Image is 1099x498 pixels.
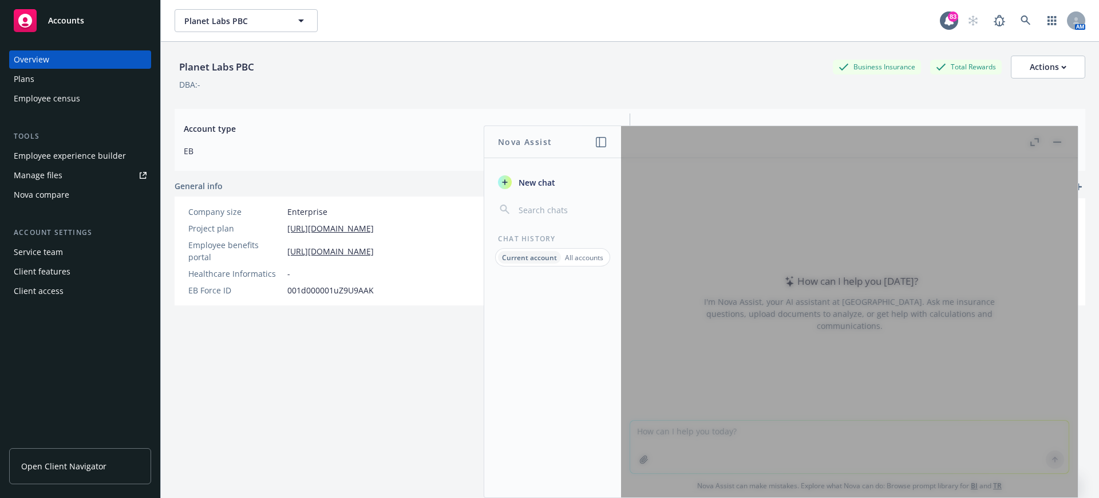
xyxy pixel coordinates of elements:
span: General info [175,180,223,192]
a: Client access [9,282,151,300]
p: All accounts [565,253,603,262]
div: Account settings [9,227,151,238]
button: Actions [1011,56,1085,79]
div: Client access [14,282,64,300]
div: Client features [14,262,70,281]
div: Manage files [14,166,62,185]
a: Report a Bug [988,9,1011,32]
p: Current account [502,253,557,262]
a: add [1072,180,1085,194]
span: 001d000001uZ9U9AAK [287,284,374,296]
span: - [287,268,290,280]
a: Nova compare [9,186,151,204]
a: Switch app [1041,9,1064,32]
span: Accounts [48,16,84,25]
button: New chat [493,172,612,193]
span: New chat [516,177,555,189]
div: Project plan [188,222,283,234]
a: [URL][DOMAIN_NAME] [287,222,374,234]
span: Open Client Navigator [21,460,106,472]
a: Employee census [9,89,151,108]
div: Business Insurance [833,60,921,74]
div: Service team [14,243,63,261]
span: Service team [644,123,1076,135]
div: Healthcare Informatics [188,268,283,280]
div: Employee experience builder [14,147,126,165]
a: Employee experience builder [9,147,151,165]
a: Service team [9,243,151,261]
span: Enterprise [287,206,327,218]
a: Manage files [9,166,151,185]
input: Search chats [516,202,607,218]
div: Actions [1030,56,1066,78]
div: EB Force ID [188,284,283,296]
div: Employee census [14,89,80,108]
div: Total Rewards [930,60,1002,74]
div: 83 [948,11,958,22]
a: Overview [9,50,151,69]
div: Company size [188,206,283,218]
a: Search [1014,9,1037,32]
div: DBA: - [179,79,200,91]
div: Employee benefits portal [188,239,283,263]
div: Planet Labs PBC [175,60,259,74]
a: Plans [9,70,151,88]
span: EB [184,145,616,157]
h1: Nova Assist [498,136,552,148]
div: Chat History [484,234,621,244]
div: Tools [9,131,151,142]
span: Account type [184,123,616,135]
a: Start snowing [962,9,985,32]
a: Client features [9,262,151,281]
a: Accounts [9,5,151,37]
button: Planet Labs PBC [175,9,318,32]
a: [URL][DOMAIN_NAME] [287,245,374,257]
div: Overview [14,50,49,69]
span: Planet Labs PBC [184,15,283,27]
div: Nova compare [14,186,69,204]
div: Plans [14,70,34,88]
